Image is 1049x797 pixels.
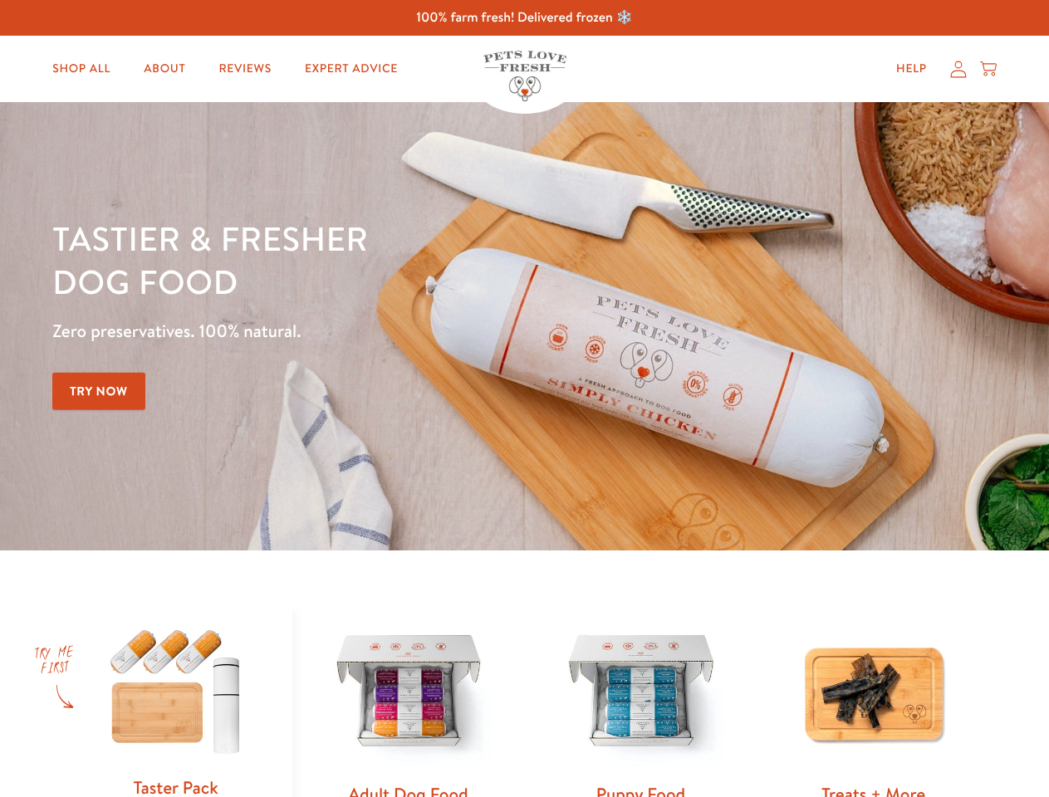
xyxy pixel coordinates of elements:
a: Shop All [39,52,124,86]
a: Try Now [52,373,145,410]
a: Help [883,52,940,86]
h1: Tastier & fresher dog food [52,217,682,303]
a: About [130,52,199,86]
a: Reviews [205,52,284,86]
p: Zero preservatives. 100% natural. [52,316,682,346]
a: Expert Advice [292,52,411,86]
img: Pets Love Fresh [483,51,566,101]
